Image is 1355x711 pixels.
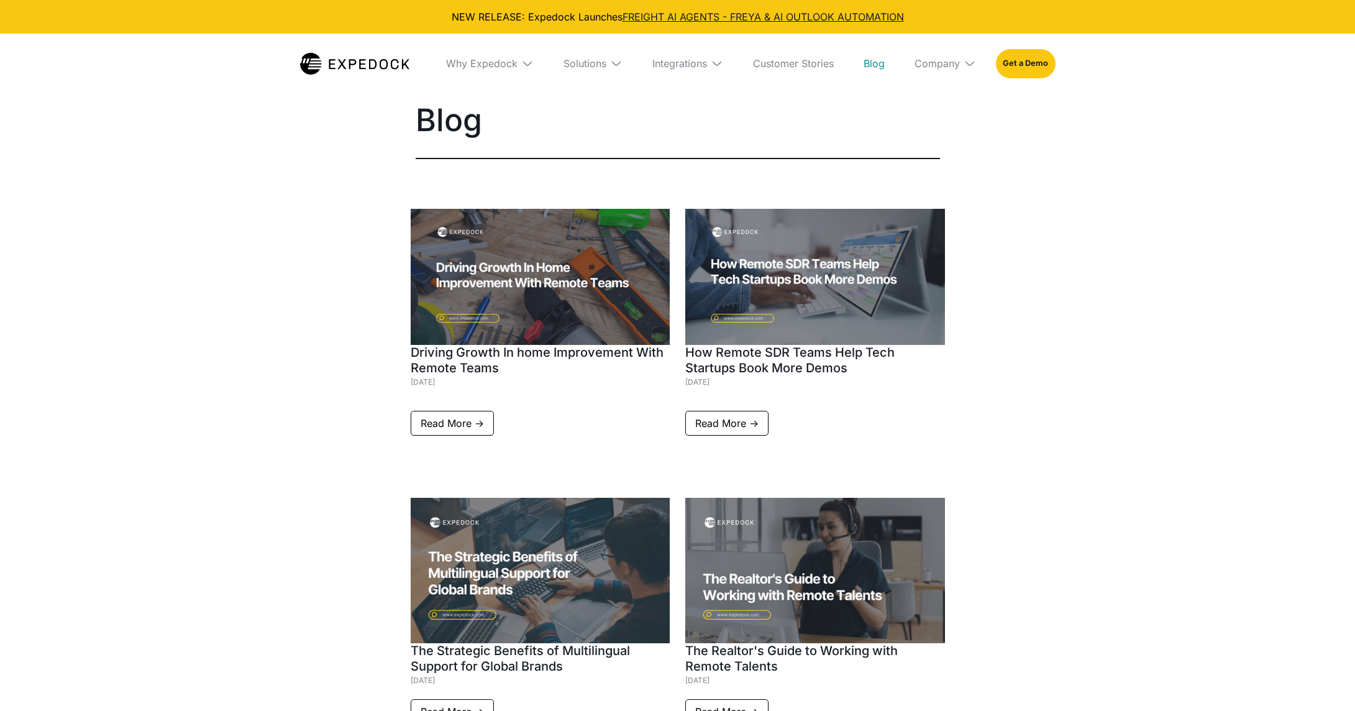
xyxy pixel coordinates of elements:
[685,345,945,376] h1: How Remote SDR Teams Help Tech Startups Book More Demos
[854,34,895,93] a: Blog
[446,57,518,70] div: Why Expedock
[10,10,1345,24] div: NEW RELEASE: Expedock Launches
[411,674,670,687] div: [DATE]
[685,376,945,388] div: [DATE]
[743,34,844,93] a: Customer Stories
[411,411,494,436] a: Read More ->
[685,643,945,674] h1: The Realtor's Guide to Working with Remote Talents
[915,57,960,70] div: Company
[623,11,904,23] a: FREIGHT AI AGENTS - FREYA & AI OUTLOOK AUTOMATION
[685,674,945,687] div: [DATE]
[411,643,670,674] h1: The Strategic Benefits of Multilingual Support for Global Brands
[411,376,670,388] div: [DATE]
[685,411,769,436] a: Read More ->
[996,49,1055,78] a: Get a Demo
[411,345,670,376] h1: Driving Growth In home Improvement With Remote Teams
[652,57,707,70] div: Integrations
[416,104,940,135] h1: Blog
[563,57,606,70] div: Solutions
